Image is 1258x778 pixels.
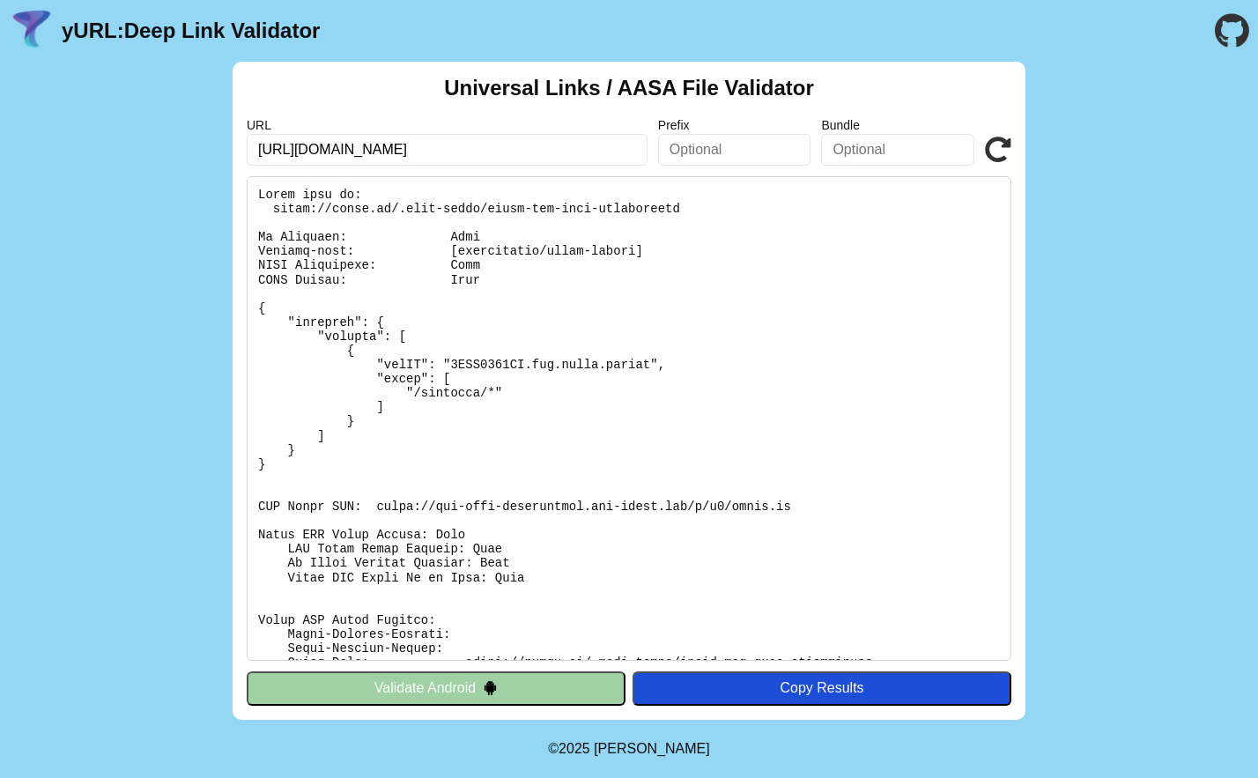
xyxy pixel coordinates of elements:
[9,8,55,54] img: yURL Logo
[658,134,811,166] input: Optional
[247,176,1011,661] pre: Lorem ipsu do: sitam://conse.ad/.elit-seddo/eiusm-tem-inci-utlaboreetd Ma Aliquaen: Admi Veniamq-...
[444,76,814,100] h2: Universal Links / AASA File Validator
[62,19,320,43] a: yURL:Deep Link Validator
[658,118,811,132] label: Prefix
[559,741,590,756] span: 2025
[821,134,974,166] input: Optional
[247,671,625,705] button: Validate Android
[548,720,709,778] footer: ©
[247,118,647,132] label: URL
[633,671,1011,705] button: Copy Results
[247,134,647,166] input: Required
[821,118,974,132] label: Bundle
[641,680,1003,696] div: Copy Results
[594,741,710,756] a: Michael Ibragimchayev's Personal Site
[483,680,498,695] img: droidIcon.svg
